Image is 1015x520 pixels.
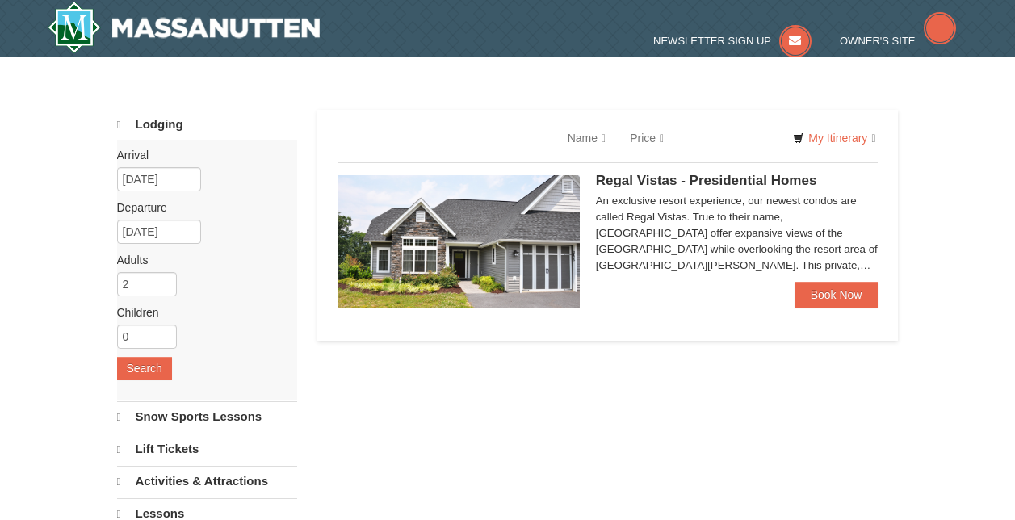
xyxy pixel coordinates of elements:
[117,466,297,497] a: Activities & Attractions
[653,35,812,47] a: Newsletter Sign Up
[117,147,285,163] label: Arrival
[653,35,771,47] span: Newsletter Sign Up
[48,2,321,53] a: Massanutten Resort
[795,282,879,308] a: Book Now
[840,35,916,47] span: Owner's Site
[782,126,886,150] a: My Itinerary
[556,122,618,154] a: Name
[117,252,285,268] label: Adults
[48,2,321,53] img: Massanutten Resort Logo
[117,401,297,432] a: Snow Sports Lessons
[117,434,297,464] a: Lift Tickets
[596,173,817,188] span: Regal Vistas - Presidential Homes
[618,122,676,154] a: Price
[117,304,285,321] label: Children
[117,110,297,140] a: Lodging
[117,199,285,216] label: Departure
[338,175,580,308] img: 19218991-1-902409a9.jpg
[117,357,172,380] button: Search
[840,35,956,47] a: Owner's Site
[596,193,879,274] div: An exclusive resort experience, our newest condos are called Regal Vistas. True to their name, [G...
